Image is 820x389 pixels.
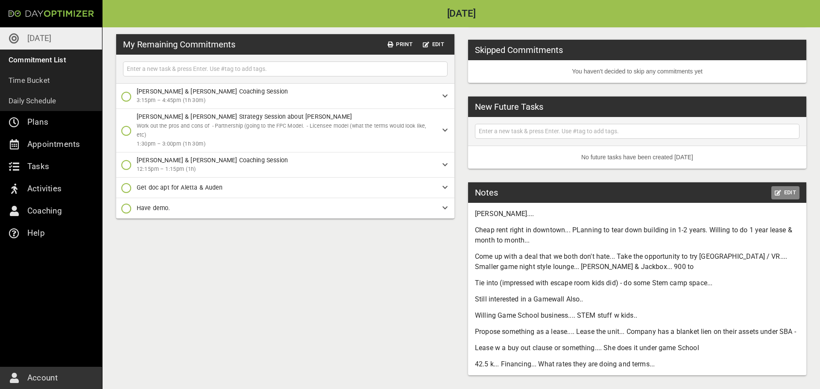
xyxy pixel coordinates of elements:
[123,38,235,51] h3: My Remaining Commitments
[775,188,796,198] span: Edit
[475,226,792,244] span: Cheap rent right in downtown... PLanning to tear down building in 1-2 years. Willing to do 1 year...
[475,44,563,56] h3: Skipped Commitments
[475,328,796,336] span: Propose something as a lease.... Lease the unit... Company has a blanket lien on their assets und...
[27,160,49,173] p: Tasks
[116,178,454,198] div: Get doc apt for Aletta & Auden
[475,344,699,352] span: Lease w a buy out clause or something.... She does it under game School
[116,84,454,109] div: [PERSON_NAME] & [PERSON_NAME] Coaching Session3:15pm – 4:45pm (1h 30m)
[137,157,288,164] span: [PERSON_NAME] & [PERSON_NAME] Coaching Session
[116,109,454,152] div: [PERSON_NAME] & [PERSON_NAME] Strategy Session about [PERSON_NAME]Work out the pros and cons of -...
[771,186,799,199] button: Edit
[388,40,413,50] span: Print
[102,9,820,19] h2: [DATE]
[475,100,543,113] h3: New Future Tasks
[27,137,80,151] p: Appointments
[137,88,288,95] span: [PERSON_NAME] & [PERSON_NAME] Coaching Session
[125,64,445,74] input: Enter a new task & press Enter. Use #tag to add tags.
[475,360,655,368] span: 42.5 k... Financing... What rates they are doing and terms...
[137,140,436,149] span: 1:30pm – 3:00pm (1h 30m)
[27,32,51,45] p: [DATE]
[475,279,712,287] span: Tie into (impressed with escape room kids did) - do some Stem camp space...
[137,184,223,191] span: Get doc apt for Aletta & Auden
[475,186,498,199] h3: Notes
[27,204,62,218] p: Coaching
[9,54,66,66] p: Commitment List
[116,152,454,178] div: [PERSON_NAME] & [PERSON_NAME] Coaching Session12:15pm – 1:15pm (1h)
[9,95,56,107] p: Daily Schedule
[9,10,94,17] img: Day Optimizer
[475,252,787,271] span: Come up with a deal that we both don't hate... Take the opportunity to try [GEOGRAPHIC_DATA] / VR...
[27,115,48,129] p: Plans
[137,205,170,211] span: Have demo.
[477,126,797,137] input: Enter a new task & press Enter. Use #tag to add tags.
[27,371,58,385] p: Account
[475,210,534,218] span: [PERSON_NAME]....
[27,226,45,240] p: Help
[384,38,416,51] button: Print
[137,123,426,138] span: Work out the pros and cons of - Partnership (going to the FPC Model. - Licensee model (what the t...
[468,146,806,169] li: No future tasks have been created [DATE]
[419,38,448,51] button: Edit
[475,311,637,319] span: Willing Game School business.... STEM stuff w kids..
[137,96,436,105] span: 3:15pm – 4:45pm (1h 30m)
[116,198,454,219] div: Have demo.
[9,74,50,86] p: Time Bucket
[423,40,444,50] span: Edit
[27,182,61,196] p: Activities
[137,113,352,120] span: [PERSON_NAME] & [PERSON_NAME] Strategy Session about [PERSON_NAME]
[475,295,583,303] span: Still interested in a Gamewall Also..
[137,165,436,174] span: 12:15pm – 1:15pm (1h)
[468,60,806,83] li: You haven't decided to skip any commitments yet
